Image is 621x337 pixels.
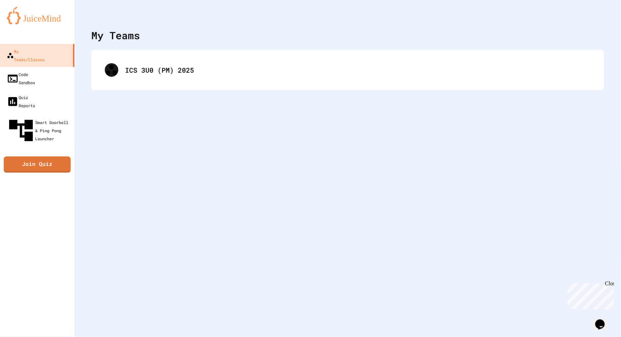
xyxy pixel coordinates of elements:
div: Code Sandbox [7,70,35,87]
div: Chat with us now!Close [3,3,47,43]
div: My Teams/Classes [7,47,45,64]
iframe: chat widget [593,310,614,330]
div: My Teams [91,28,140,43]
div: ICS 3U0 (PM) 2025 [125,65,591,75]
iframe: chat widget [565,281,614,309]
a: Join Quiz [4,157,71,173]
div: Quiz Reports [7,93,35,110]
img: logo-orange.svg [7,7,68,24]
div: Smart Doorbell & Ping Pong Launcher [7,116,72,145]
div: ICS 3U0 (PM) 2025 [98,56,597,83]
